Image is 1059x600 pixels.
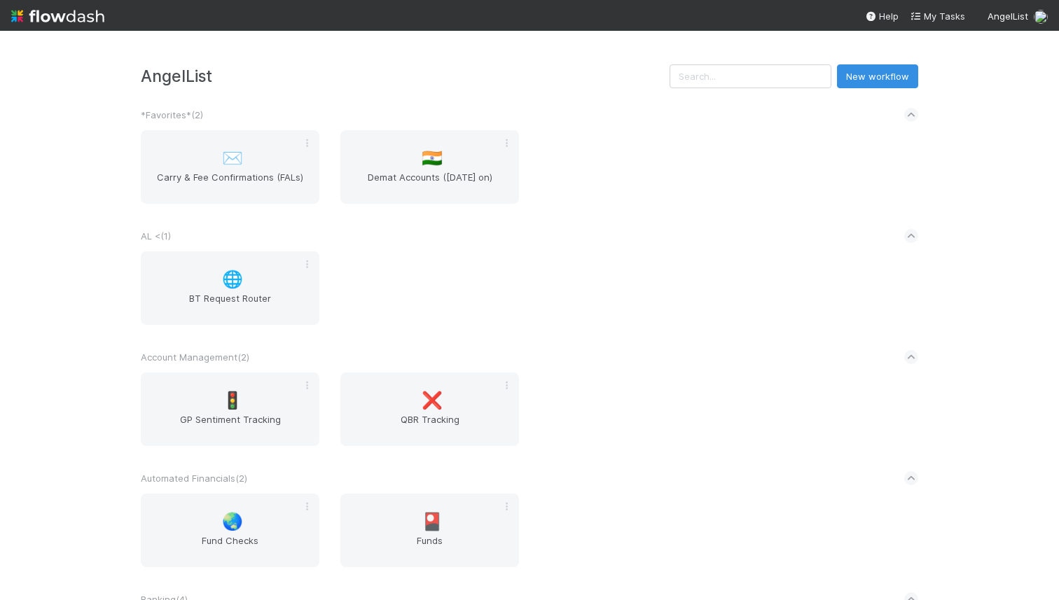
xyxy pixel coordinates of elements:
[222,391,243,410] span: 🚦
[146,533,314,561] span: Fund Checks
[222,270,243,288] span: 🌐
[141,494,319,567] a: 🌏Fund Checks
[141,67,670,85] h3: AngelList
[865,9,899,23] div: Help
[422,149,443,167] span: 🇮🇳
[837,64,918,88] button: New workflow
[222,512,243,531] span: 🌏
[141,351,249,363] span: Account Management ( 2 )
[346,533,513,561] span: Funds
[346,170,513,198] span: Demat Accounts ([DATE] on)
[141,251,319,325] a: 🌐BT Request Router
[422,391,443,410] span: ❌
[340,494,519,567] a: 🎴Funds
[340,130,519,204] a: 🇮🇳Demat Accounts ([DATE] on)
[422,512,443,531] span: 🎴
[141,372,319,446] a: 🚦GP Sentiment Tracking
[11,4,104,28] img: logo-inverted-e16ddd16eac7371096b0.svg
[141,230,171,242] span: AL < ( 1 )
[346,412,513,440] span: QBR Tracking
[1034,10,1048,24] img: avatar_0a9e60f7-03da-485c-bb15-a40c44fcec20.png
[670,64,831,88] input: Search...
[146,170,314,198] span: Carry & Fee Confirmations (FALs)
[141,473,247,484] span: Automated Financials ( 2 )
[910,11,965,22] span: My Tasks
[340,372,519,446] a: ❌QBR Tracking
[141,130,319,204] a: ✉️Carry & Fee Confirmations (FALs)
[141,109,203,120] span: *Favorites* ( 2 )
[988,11,1028,22] span: AngelList
[146,291,314,319] span: BT Request Router
[146,412,314,440] span: GP Sentiment Tracking
[222,149,243,167] span: ✉️
[910,9,965,23] a: My Tasks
